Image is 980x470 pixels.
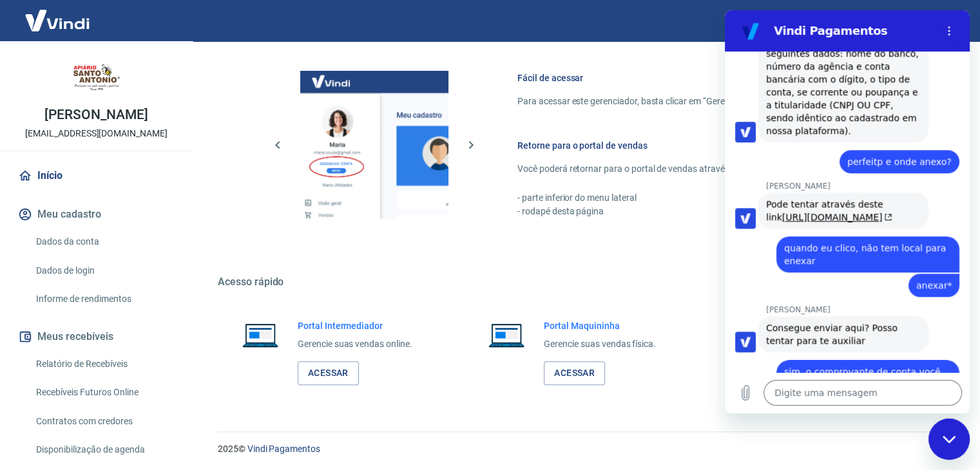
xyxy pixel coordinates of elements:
[298,337,412,351] p: Gerencie suas vendas online.
[31,379,177,406] a: Recebíveis Futuros Online
[517,205,918,218] p: - rodapé desta página
[544,319,656,332] h6: Portal Maquininha
[15,162,177,190] a: Início
[517,139,918,152] h6: Retorne para o portal de vendas
[44,108,148,122] p: [PERSON_NAME]
[31,351,177,377] a: Relatório de Recebíveis
[300,71,448,219] img: Imagem da dashboard mostrando o botão de gerenciar conta na sidebar no lado esquerdo
[218,442,949,456] p: 2025 ©
[31,437,177,463] a: Disponibilização de agenda
[544,337,656,351] p: Gerencie suas vendas física.
[517,191,918,205] p: - parte inferior do menu lateral
[233,319,287,350] img: Imagem de um notebook aberto
[928,418,970,460] iframe: Botão para iniciar a janela de mensagens, 1 mensagem não lida
[517,95,918,108] p: Para acessar este gerenciador, basta clicar em “Gerenciar conta” no menu lateral do portal de ven...
[15,1,99,40] img: Vindi
[725,10,970,413] iframe: Janela de mensagens
[517,162,918,176] p: Você poderá retornar para o portal de vendas através das seguintes maneiras:
[31,258,177,284] a: Dados de login
[918,9,965,33] button: Sair
[31,286,177,312] a: Informe de rendimentos
[247,444,320,454] a: Vindi Pagamentos
[71,52,122,103] img: 72e15269-ae99-4cec-b48c-68b5e467e2c7.jpeg
[31,229,177,255] a: Dados da conta
[31,408,177,435] a: Contratos com credores
[15,323,177,351] button: Meus recebíveis
[544,361,605,385] a: Acessar
[298,361,359,385] a: Acessar
[479,319,533,350] img: Imagem de um notebook aberto
[517,71,918,84] h6: Fácil de acessar
[25,127,168,140] p: [EMAIL_ADDRESS][DOMAIN_NAME]
[218,276,949,288] h5: Acesso rápido
[298,319,412,332] h6: Portal Intermediador
[15,200,177,229] button: Meu cadastro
